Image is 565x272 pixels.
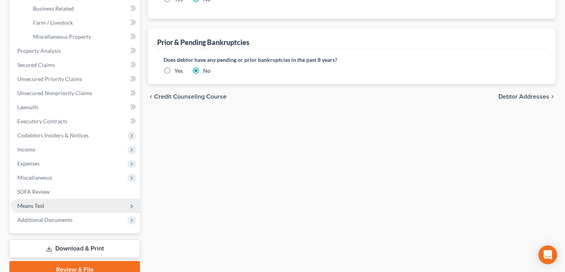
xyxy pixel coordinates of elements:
[27,2,140,16] a: Business Related
[157,38,249,47] div: Prior & Pending Bankruptcies
[17,76,82,82] span: Unsecured Priority Claims
[17,132,89,139] span: Codebtors Insiders & Notices
[9,240,140,258] a: Download & Print
[11,100,140,114] a: Lawsuits
[17,118,67,124] span: Executory Contracts
[17,104,38,110] span: Lawsuits
[33,5,74,12] span: Business Related
[174,67,183,75] label: Yes
[11,58,140,72] a: Secured Claims
[154,94,227,100] span: Credit Counseling Course
[27,30,140,44] a: Miscellaneous Property
[164,56,540,64] label: Does debtor have any pending or prior bankruptcies in the past 8 years?
[148,94,227,100] button: chevron_left Credit Counseling Course
[11,72,140,86] a: Unsecured Priority Claims
[17,61,55,68] span: Secured Claims
[11,86,140,100] a: Unsecured Nonpriority Claims
[203,67,211,75] label: No
[498,94,549,100] span: Debtor Addresses
[17,174,52,181] span: Miscellaneous
[27,16,140,30] a: Farm / Livestock
[33,19,73,26] span: Farm / Livestock
[17,160,40,167] span: Expenses
[498,94,556,100] button: Debtor Addresses chevron_right
[549,94,556,100] i: chevron_right
[17,47,61,54] span: Property Analysis
[17,146,35,153] span: Income
[17,188,50,195] span: SOFA Review
[11,114,140,128] a: Executory Contracts
[17,216,73,223] span: Additional Documents
[148,94,154,100] i: chevron_left
[11,44,140,58] a: Property Analysis
[11,185,140,199] a: SOFA Review
[17,202,44,209] span: Means Test
[33,33,91,40] span: Miscellaneous Property
[538,245,557,264] div: Open Intercom Messenger
[17,90,92,96] span: Unsecured Nonpriority Claims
